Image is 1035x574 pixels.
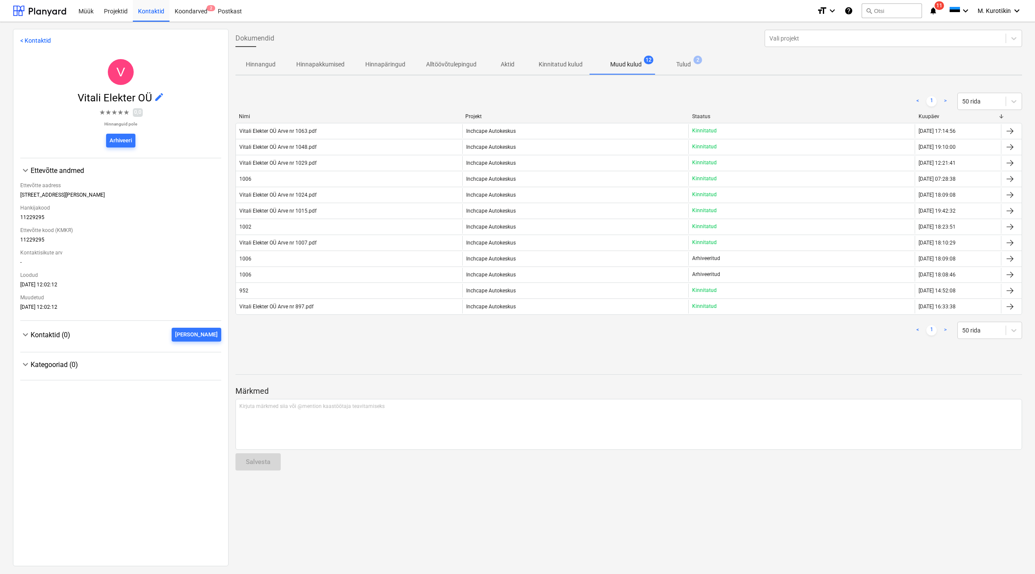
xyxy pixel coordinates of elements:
[466,176,516,182] span: Inchcape Autokeskus
[692,175,717,182] p: Kinnitatud
[913,96,923,107] a: Previous page
[239,304,314,310] div: Vitali Elekter OÜ Arve nr 897.pdf
[844,6,853,16] i: Abikeskus
[692,127,717,135] p: Kinnitatud
[919,113,998,119] div: Kuupäev
[235,33,274,44] span: Dokumendid
[919,160,956,166] div: [DATE] 12:21:41
[20,201,221,214] div: Hankijakood
[20,224,221,237] div: Ettevõtte kood (KMKR)
[365,60,405,69] p: Hinnapäringud
[919,192,956,198] div: [DATE] 18:09:08
[20,237,221,246] div: 11229295
[20,192,221,201] div: [STREET_ADDRESS][PERSON_NAME]
[692,303,717,310] p: Kinnitatud
[31,166,221,175] div: Ettevõtte andmed
[239,128,317,134] div: Vitali Elekter OÜ Arve nr 1063.pdf
[175,330,218,340] div: [PERSON_NAME]
[692,287,717,294] p: Kinnitatud
[31,361,221,369] div: Kategooriad (0)
[20,304,221,314] div: [DATE] 12:02:12
[978,7,1011,15] span: M. Kurotškin
[919,224,956,230] div: [DATE] 18:23:51
[926,325,937,336] a: Page 1 is your current page
[20,269,221,282] div: Loodud
[235,386,1022,396] p: Märkmed
[466,256,516,262] span: Inchcape Autokeskus
[919,208,956,214] div: [DATE] 19:42:32
[20,179,221,192] div: Ettevõtte aadress
[692,207,717,214] p: Kinnitatud
[919,288,956,294] div: [DATE] 14:52:08
[676,60,691,69] p: Tulud
[817,6,827,16] i: format_size
[919,128,956,134] div: [DATE] 17:14:56
[239,144,317,150] div: Vitali Elekter OÜ Arve nr 1048.pdf
[497,60,518,69] p: Aktid
[110,136,132,146] div: Arhiveeri
[133,108,143,116] span: 0,0
[827,6,837,16] i: keyboard_arrow_down
[20,282,221,291] div: [DATE] 12:02:12
[692,191,717,198] p: Kinnitatud
[20,214,221,224] div: 11229295
[466,288,516,294] span: Inchcape Autokeskus
[123,107,129,118] span: ★
[1012,6,1022,16] i: keyboard_arrow_down
[20,359,31,370] span: keyboard_arrow_down
[239,176,251,182] div: 1006
[172,328,221,342] button: [PERSON_NAME]
[644,56,653,64] span: 12
[935,1,944,10] span: 11
[466,304,516,310] span: Inchcape Autokeskus
[919,256,956,262] div: [DATE] 18:09:08
[466,272,516,278] span: Inchcape Autokeskus
[913,325,923,336] a: Previous page
[116,65,125,79] span: V
[466,192,516,198] span: Inchcape Autokeskus
[20,37,51,44] a: < Kontaktid
[866,7,872,14] span: search
[20,370,221,373] div: Kategooriad (0)
[246,60,276,69] p: Hinnangud
[466,144,516,150] span: Inchcape Autokeskus
[426,60,477,69] p: Alltöövõtulepingud
[466,224,516,230] span: Inchcape Autokeskus
[692,271,720,278] p: Arhiveeritud
[20,291,221,304] div: Muudetud
[940,325,950,336] a: Next page
[239,240,317,246] div: Vitali Elekter OÜ Arve nr 1007.pdf
[919,240,956,246] div: [DATE] 18:10:29
[20,342,221,345] div: Kontaktid (0)[PERSON_NAME]
[99,121,143,127] p: Hinnanguid pole
[239,224,251,230] div: 1002
[99,107,105,118] span: ★
[20,165,221,176] div: Ettevõtte andmed
[239,256,251,262] div: 1006
[919,176,956,182] div: [DATE] 07:28:38
[929,6,938,16] i: notifications
[692,255,720,262] p: Arhiveeritud
[465,113,685,119] div: Projekt
[154,92,164,102] span: edit
[108,59,134,85] div: Vitali
[862,3,922,18] button: Otsi
[20,165,31,176] span: keyboard_arrow_down
[117,107,123,118] span: ★
[239,160,317,166] div: Vitali Elekter OÜ Arve nr 1029.pdf
[692,239,717,246] p: Kinnitatud
[20,328,221,342] div: Kontaktid (0)[PERSON_NAME]
[693,56,702,64] span: 2
[466,208,516,214] span: Inchcape Autokeskus
[207,5,215,11] span: 2
[31,331,70,339] span: Kontaktid (0)
[106,134,135,147] button: Arhiveeri
[20,359,221,370] div: Kategooriad (0)
[20,176,221,314] div: Ettevõtte andmed
[919,304,956,310] div: [DATE] 16:33:38
[466,240,516,246] span: Inchcape Autokeskus
[466,128,516,134] span: Inchcape Autokeskus
[926,96,937,107] a: Page 1 is your current page
[239,113,458,119] div: Nimi
[78,92,154,104] span: Vitali Elekter OÜ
